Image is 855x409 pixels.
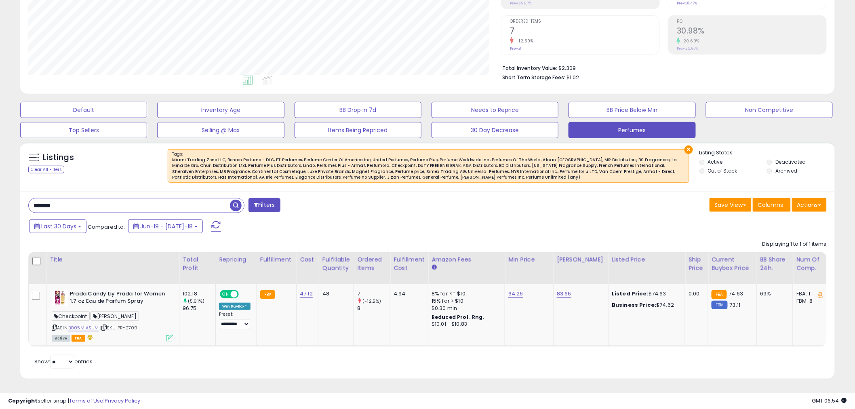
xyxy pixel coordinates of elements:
div: 15% for > $10 [432,297,499,305]
div: 69% [760,290,787,297]
a: Privacy Policy [105,397,140,405]
span: Tags : [172,151,685,180]
div: 102.18 [183,290,215,297]
label: Deactivated [775,158,806,165]
button: Last 30 Days [29,219,86,233]
button: Actions [792,198,827,212]
div: 8 [357,305,390,312]
h5: Listings [43,152,74,163]
button: Default [20,102,147,118]
span: $1.02 [566,74,579,81]
div: Min Price [508,255,550,264]
small: 20.69% [680,38,699,44]
a: B005MIASUM [68,325,99,331]
div: Repricing [219,255,253,264]
div: ASIN: [52,290,173,341]
div: Amazon Fees [432,255,501,264]
button: Needs to Reprice [432,102,558,118]
div: Preset: [219,312,251,330]
button: Jun-19 - [DATE]-18 [128,219,203,233]
span: ROI [677,19,826,24]
small: Prev: 8 [510,46,521,51]
button: Top Sellers [20,122,147,138]
span: Show: entries [34,358,93,365]
b: Business Price: [612,301,656,309]
div: 0.00 [689,290,702,297]
div: Title [50,255,176,264]
label: Archived [775,167,797,174]
small: Prev: 25.67% [677,46,698,51]
small: (5.61%) [188,298,204,304]
button: Save View [710,198,752,212]
button: × [684,145,693,154]
div: 48 [322,290,347,297]
small: Prev: 31.47% [677,1,697,6]
span: OFF [238,291,251,297]
button: Perfumes [569,122,695,138]
button: Filters [248,198,280,212]
button: 30 Day Decrease [432,122,558,138]
small: Prev: $96.75 [510,1,531,6]
span: 2025-08-18 06:54 GMT [812,397,847,405]
div: Clear All Filters [28,166,64,173]
a: 64.26 [508,290,523,298]
span: Checkpoint [52,312,90,321]
span: Last 30 Days [41,222,76,230]
p: Listing States: [699,149,835,157]
span: 73.11 [730,301,741,309]
div: $74.63 [612,290,679,297]
button: BB Price Below Min [569,102,695,118]
strong: Copyright [8,397,38,405]
b: Listed Price: [612,290,649,297]
div: $10.01 - $10.83 [432,321,499,328]
span: All listings currently available for purchase on Amazon [52,335,70,342]
b: Short Term Storage Fees: [502,74,565,81]
h2: 7 [510,26,659,37]
div: Win BuyBox * [219,303,251,310]
span: Jun-19 - [DATE]-18 [140,222,193,230]
div: [PERSON_NAME] [557,255,605,264]
button: Selling @ Max [157,122,284,138]
b: Total Inventory Value: [502,65,557,72]
div: Num of Comp. [796,255,826,272]
small: Amazon Fees. [432,264,436,271]
span: Columns [758,201,783,209]
a: 47.12 [300,290,313,298]
div: 96.75 [183,305,215,312]
div: Fulfillable Quantity [322,255,350,272]
div: Ship Price [689,255,705,272]
button: Non Competitive [706,102,833,118]
label: Active [708,158,723,165]
div: Total Profit [183,255,212,272]
img: 41jhGEiUTVL._SL40_.jpg [52,290,68,306]
a: Terms of Use [69,397,103,405]
i: hazardous material [85,335,94,340]
span: Compared to: [88,223,125,231]
div: Listed Price [612,255,682,264]
div: FBA: 1 [796,290,823,297]
li: $2,309 [502,63,821,72]
small: -12.50% [514,38,534,44]
div: 7 [357,290,390,297]
small: FBA [712,290,727,299]
small: FBA [260,290,275,299]
div: Ordered Items [357,255,387,272]
span: 74.63 [729,290,743,297]
div: Current Buybox Price [712,255,753,272]
div: Displaying 1 to 1 of 1 items [762,240,827,248]
span: ON [221,291,231,297]
button: Columns [753,198,791,212]
button: Items Being Repriced [295,122,421,138]
div: seller snap | | [8,397,140,405]
div: 4.94 [394,290,422,297]
div: $74.62 [612,301,679,309]
div: Fulfillment [260,255,293,264]
div: FBM: 8 [796,297,823,305]
div: BB Share 24h. [760,255,790,272]
b: Prada Candy by Prada for Women 1.7 oz Eau de Parfum Spray [70,290,168,307]
b: Reduced Prof. Rng. [432,314,484,320]
small: (-12.5%) [362,298,381,304]
div: Miami Trading Zone LLC, Benron Perfume - DLG, ET Perfumes, Perfume Center Of America Inc, United ... [172,157,685,180]
span: [PERSON_NAME] [91,312,139,321]
button: Inventory Age [157,102,284,118]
